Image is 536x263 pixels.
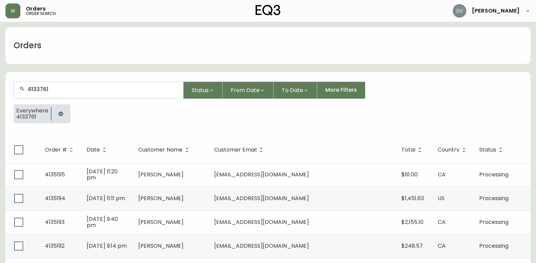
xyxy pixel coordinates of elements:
h5: order search [26,12,56,16]
span: Customer Email [214,148,257,152]
span: Status [192,86,209,94]
span: More Filters [325,86,357,94]
span: CA [438,242,446,250]
span: Date [87,147,109,153]
button: From Date [223,82,274,99]
span: [PERSON_NAME] [138,218,184,226]
span: US [438,194,445,202]
button: More Filters [317,82,365,99]
span: Order # [45,148,67,152]
span: Customer Name [138,148,183,152]
span: From Date [231,86,260,94]
span: [EMAIL_ADDRESS][DOMAIN_NAME] [214,242,309,250]
span: 4135192 [45,242,65,250]
span: Status [479,148,496,152]
button: To Date [274,82,317,99]
img: logo [256,5,281,16]
span: [PERSON_NAME] [138,242,184,250]
span: Processing [479,194,508,202]
span: Orders [26,6,46,12]
span: [DATE] 9:40 pm [87,215,118,229]
span: Total [401,148,415,152]
span: [PERSON_NAME] [138,171,184,178]
span: To Date [282,86,303,94]
span: [PERSON_NAME] [138,194,184,202]
span: $61.00 [401,171,418,178]
span: 4133761 [16,114,48,120]
span: [DATE] 11:20 pm [87,168,118,181]
span: Customer Name [138,147,191,153]
span: Processing [479,171,508,178]
span: 4135193 [45,218,65,226]
span: $2,155.10 [401,218,423,226]
span: 4135194 [45,194,65,202]
span: Customer Email [214,147,265,153]
span: CA [438,218,446,226]
span: Date [87,148,100,152]
span: [EMAIL_ADDRESS][DOMAIN_NAME] [214,194,309,202]
button: Status [184,82,223,99]
input: Search [28,86,178,92]
span: Processing [479,218,508,226]
span: Processing [479,242,508,250]
span: Everywhere [16,108,48,114]
span: [PERSON_NAME] [472,8,520,14]
span: Status [479,147,505,153]
span: $248.57 [401,242,423,250]
span: [EMAIL_ADDRESS][DOMAIN_NAME] [214,218,309,226]
span: Order # [45,147,76,153]
h1: Orders [14,40,41,51]
span: Country [438,148,460,152]
img: 0ef69294c49e88f033bcbeb13310b844 [453,4,466,18]
span: [DATE] 11:11 pm [87,194,125,202]
span: [EMAIL_ADDRESS][DOMAIN_NAME] [214,171,309,178]
span: [DATE] 9:14 pm [87,242,127,250]
span: Total [401,147,424,153]
span: Country [438,147,468,153]
span: 4135195 [45,171,65,178]
span: $1,451.63 [401,194,424,202]
span: CA [438,171,446,178]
